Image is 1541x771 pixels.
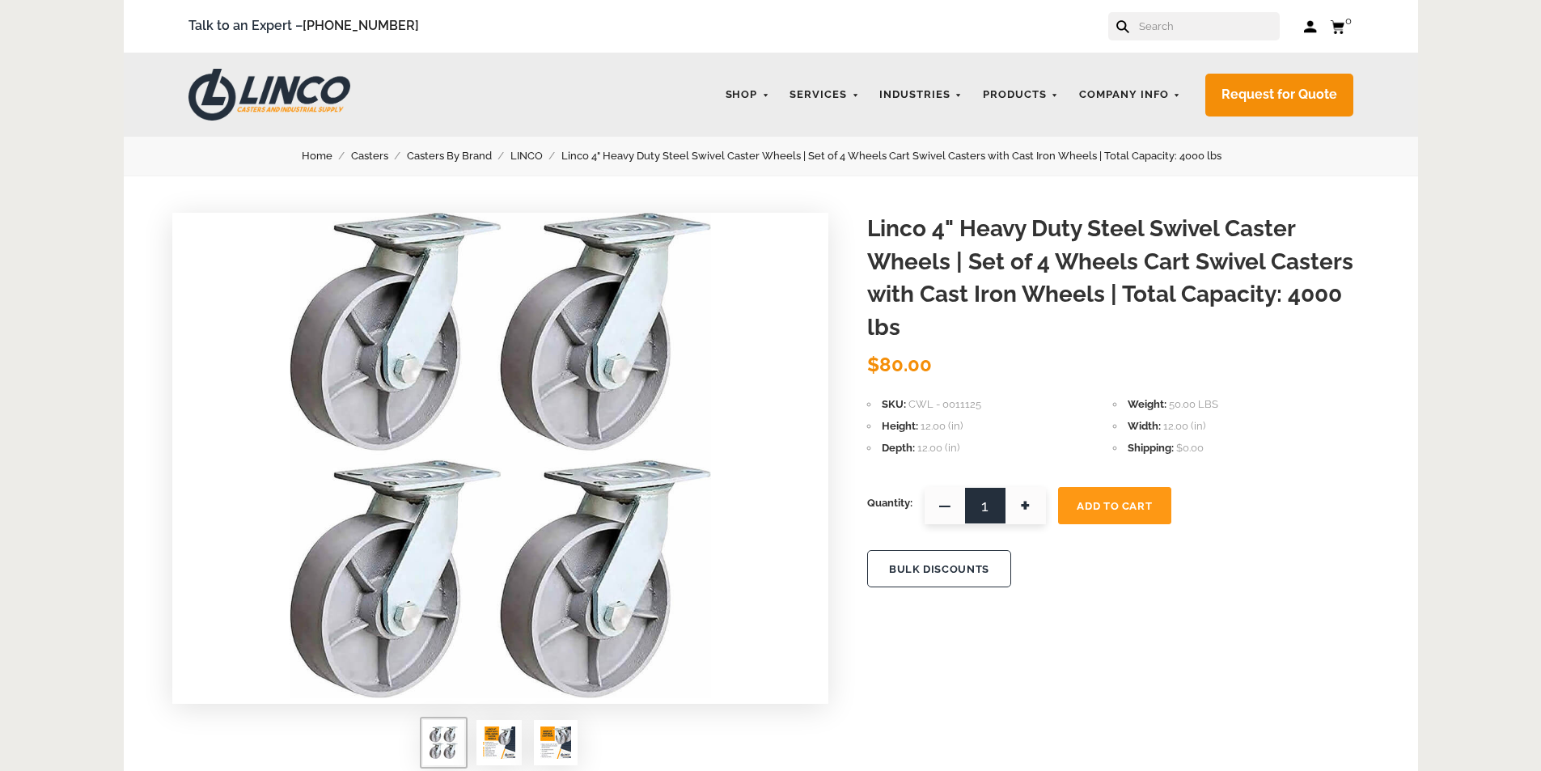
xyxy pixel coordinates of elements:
span: Weight [1128,398,1166,410]
span: $80.00 [867,353,932,376]
span: Shipping [1128,442,1174,454]
a: LINCO [510,147,561,165]
a: Home [302,147,351,165]
span: Talk to an Expert – [188,15,419,37]
a: [PHONE_NUMBER] [303,18,419,33]
span: CWL - 0011125 [908,398,981,410]
a: Shop [718,79,778,111]
span: Quantity [867,487,912,519]
a: Casters [351,147,407,165]
span: 0 [1345,15,1352,27]
span: 50.00 LBS [1169,398,1218,410]
a: 0 [1330,16,1353,36]
span: — [925,487,965,524]
span: SKU [882,398,906,410]
a: Services [781,79,867,111]
img: Linco 4" Heavy Duty Steel Swivel Caster Wheels | Set of 4 Wheels Cart Swivel Casters with Cast Ir... [483,727,515,759]
a: Products [975,79,1067,111]
span: Depth [882,442,915,454]
span: Width [1128,420,1161,432]
a: Casters By Brand [407,147,510,165]
span: 12.00 (in) [921,420,963,432]
a: Company Info [1071,79,1189,111]
span: 12.00 (in) [917,442,959,454]
span: Height [882,420,918,432]
a: Request for Quote [1205,74,1353,116]
img: Linco 4" Heavy Duty Steel Swivel Caster Wheels | Set of 4 Wheels Cart Swivel Casters with Cast Ir... [540,727,571,759]
span: $0.00 [1176,442,1204,454]
button: BULK DISCOUNTS [867,550,1011,587]
a: Industries [871,79,971,111]
span: + [1005,487,1046,524]
button: Add To Cart [1058,487,1171,524]
a: Linco 4" Heavy Duty Steel Swivel Caster Wheels | Set of 4 Wheels Cart Swivel Casters with Cast Ir... [561,147,1240,165]
img: Linco 4" Heavy Duty Steel Swivel Caster Wheels | Set of 4 Wheels Cart Swivel Casters with Cast Ir... [290,213,711,698]
img: Linco 4" Heavy Duty Steel Swivel Caster Wheels | Set of 4 Wheels Cart Swivel Casters with Cast Ir... [430,727,458,759]
a: Log in [1304,19,1318,35]
img: LINCO CASTERS & INDUSTRIAL SUPPLY [188,69,350,121]
span: Add To Cart [1077,500,1152,512]
input: Search [1137,12,1280,40]
h1: Linco 4" Heavy Duty Steel Swivel Caster Wheels | Set of 4 Wheels Cart Swivel Casters with Cast Ir... [867,213,1370,344]
span: 12.00 (in) [1163,420,1205,432]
